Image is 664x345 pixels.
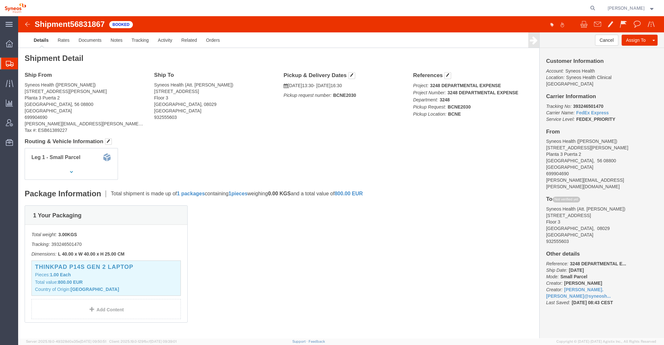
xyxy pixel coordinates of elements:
iframe: FS Legacy Container [18,16,664,338]
a: Support [292,339,309,343]
a: Feedback [309,339,325,343]
span: Client: 2025.19.0-129fbcf [109,339,177,343]
span: [DATE] 09:50:51 [80,339,106,343]
span: Raquel Ramirez Garcia [608,5,645,12]
span: [DATE] 09:39:01 [150,339,177,343]
button: [PERSON_NAME] [607,4,655,12]
span: Copyright © [DATE]-[DATE] Agistix Inc., All Rights Reserved [556,339,656,344]
img: logo [5,3,26,13]
span: Server: 2025.19.0-49328d0a35e [26,339,106,343]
